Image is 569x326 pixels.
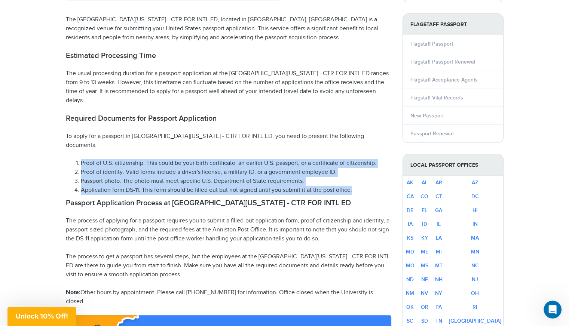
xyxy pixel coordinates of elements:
li: Passport photo: The photo must meet specific U.S. Department of State requirements. [81,177,391,186]
a: CA [407,193,414,200]
a: CO [420,193,428,200]
a: NH [435,276,443,283]
h2: Estimated Processing Time [66,51,391,60]
p: To apply for a passport in [GEOGRAPHIC_DATA][US_STATE] - CTR FOR INTL ED, you need to present the... [66,132,391,150]
a: [GEOGRAPHIC_DATA] [449,318,501,324]
p: The usual processing duration for a passport application at the [GEOGRAPHIC_DATA][US_STATE] - CTR... [66,69,391,105]
a: MT [435,262,443,269]
a: SD [421,318,428,324]
a: AL [422,179,428,186]
a: IN [472,221,478,227]
a: DC [471,193,479,200]
a: IL [437,221,441,227]
a: NC [471,262,479,269]
a: NY [435,290,442,296]
a: Passport Renewal [410,130,453,137]
li: Proof of identity: Valid forms include a driver's license, a military ID, or a government employe... [81,168,391,177]
a: Flagstaff Passport [410,41,453,47]
a: KY [421,235,428,241]
h2: Passport Application Process at [GEOGRAPHIC_DATA][US_STATE] - CTR FOR INTL ED [66,199,391,207]
a: Flagstaff Acceptance Agents [410,77,478,83]
a: FL [422,207,427,213]
a: AR [435,179,442,186]
li: Proof of U.S. citizenship: This could be your birth certificate, an earlier U.S. passport, or a c... [81,159,391,168]
a: Flagstaff Passport Renewal [410,59,475,65]
a: AK [407,179,413,186]
a: CT [435,193,442,200]
iframe: Intercom live chat [544,301,562,319]
strong: Local Passport Offices [403,154,503,176]
a: NV [421,290,428,296]
p: The [GEOGRAPHIC_DATA][US_STATE] - CTR FOR INTL ED, located in [GEOGRAPHIC_DATA], [GEOGRAPHIC_DATA... [66,15,391,42]
a: MI [436,249,442,255]
a: MS [421,262,428,269]
li: Application form DS-11: This form should be filled out but not signed until you submit it at the ... [81,186,391,195]
a: ID [422,221,427,227]
strong: Flagstaff Passport [403,14,503,35]
a: ME [421,249,428,255]
p: The process of applying for a passport requires you to submit a filled-out application form, proo... [66,216,391,243]
a: SC [407,318,413,324]
a: NJ [472,276,478,283]
p: Other hours by appointment. Please call [PHONE_NUMBER] for information. Office closed when the Un... [66,288,391,306]
a: GA [435,207,442,213]
a: NE [421,276,428,283]
a: LA [436,235,442,241]
a: NM [406,290,414,296]
a: DE [407,207,413,213]
div: Unlock 10% Off! [7,307,76,326]
a: IA [408,221,413,227]
a: OK [406,304,414,310]
a: OH [471,290,479,296]
a: MD [406,249,414,255]
strong: Note: [66,289,80,296]
a: AZ [472,179,478,186]
a: Flagstaff Vital Records [410,95,463,101]
h2: Required Documents for Passport Application [66,114,391,123]
a: MA [471,235,479,241]
a: MN [471,249,479,255]
a: OR [421,304,428,310]
a: HI [472,207,478,213]
a: ND [406,276,414,283]
a: TN [435,318,442,324]
a: RI [472,304,477,310]
a: New Passport [410,113,444,119]
a: MO [406,262,414,269]
a: KS [407,235,413,241]
span: Unlock 10% Off! [16,312,68,320]
p: The process to get a passport has several steps, but the employees at the [GEOGRAPHIC_DATA][US_ST... [66,252,391,279]
a: PA [435,304,442,310]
